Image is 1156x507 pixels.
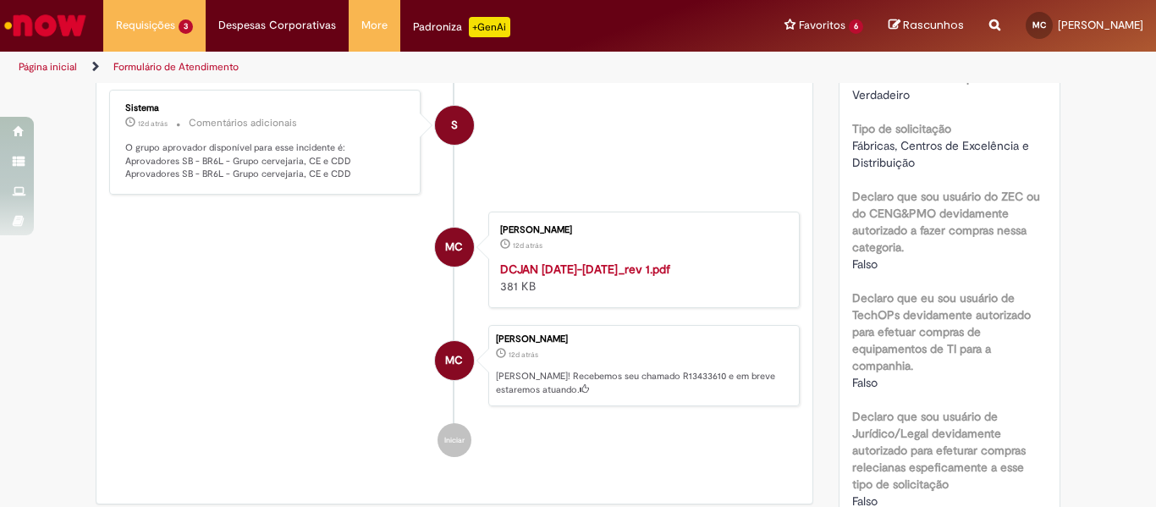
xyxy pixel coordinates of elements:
div: System [435,106,474,145]
span: 3 [179,19,193,34]
a: Formulário de Atendimento [113,60,239,74]
span: 12d atrás [138,118,168,129]
span: More [361,17,388,34]
div: Marcelo Costa [435,228,474,267]
span: MC [445,227,463,267]
span: MC [1032,19,1046,30]
span: Favoritos [799,17,845,34]
b: Tipo de solicitação [852,121,951,136]
time: 20/08/2025 16:47:02 [513,240,542,251]
img: ServiceNow [2,8,89,42]
a: DCJAN [DATE]-[DATE]_rev 1.pdf [500,262,670,277]
b: Declaro que sou usuário do ZEC ou do CENG&PMO devidamente autorizado a fazer compras nessa catego... [852,189,1040,255]
span: Requisições [116,17,175,34]
a: Página inicial [19,60,77,74]
p: [PERSON_NAME]! Recebemos seu chamado R13433610 e em breve estaremos atuando. [496,370,790,396]
div: Sistema [125,103,407,113]
span: Despesas Corporativas [218,17,336,34]
div: [PERSON_NAME] [500,225,782,235]
span: 12d atrás [513,240,542,251]
b: Declaro que eu sou usuário de TechOPs devidamente autorizado para efetuar compras de equipamentos... [852,290,1031,373]
span: Verdadeiro [852,87,910,102]
span: MC [445,340,463,381]
span: S [451,105,458,146]
time: 20/08/2025 16:47:26 [138,118,168,129]
span: Rascunhos [903,17,964,33]
span: Fábricas, Centros de Excelência e Distribuição [852,138,1032,170]
small: Comentários adicionais [189,116,297,130]
b: Declaro que sou usuário de Jurídico/Legal devidamente autorizado para efeturar compras relecianas... [852,409,1026,492]
p: O grupo aprovador disponível para esse incidente é: Aprovadores SB - BR6L - Grupo cervejaria, CE ... [125,141,407,181]
span: 6 [849,19,863,34]
b: Declaro que li e aceito as regras listadas na descrição da oferta e que poderei responder a audit... [852,3,1046,85]
div: Padroniza [413,17,510,37]
span: Falso [852,375,878,390]
ul: Trilhas de página [13,52,758,83]
span: Falso [852,256,878,272]
div: [PERSON_NAME] [496,334,790,344]
p: +GenAi [469,17,510,37]
a: Rascunhos [889,18,964,34]
li: Marcelo Costa [109,325,800,406]
div: 381 KB [500,261,782,295]
div: Marcelo Costa [435,341,474,380]
time: 20/08/2025 16:47:18 [509,350,538,360]
span: 12d atrás [509,350,538,360]
span: [PERSON_NAME] [1058,18,1143,32]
